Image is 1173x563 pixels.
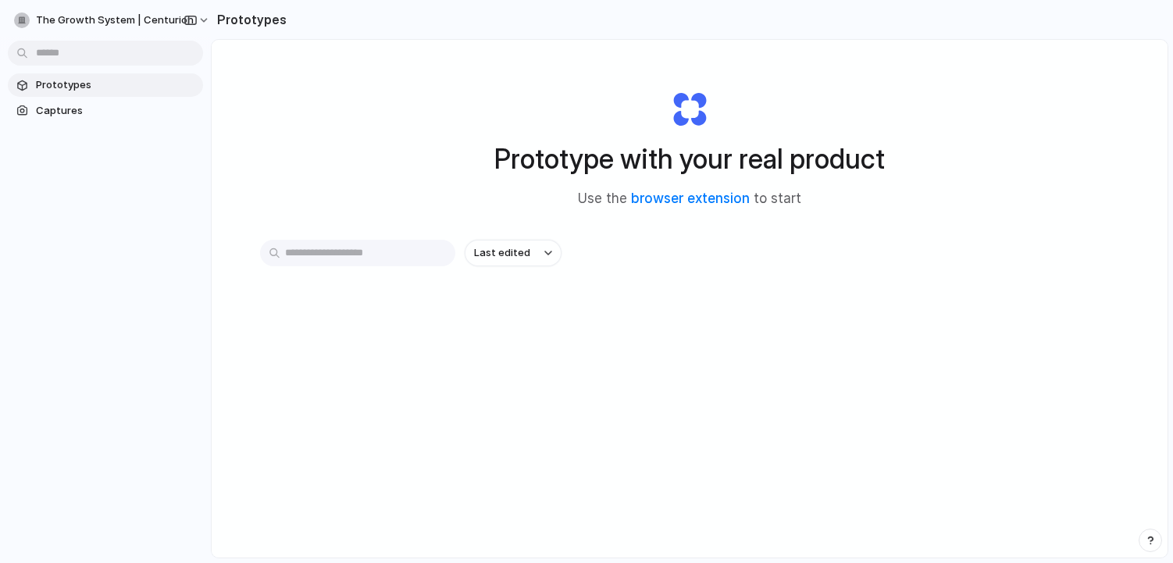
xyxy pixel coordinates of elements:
a: Captures [8,99,203,123]
span: The Growth System | Centurion [36,12,194,28]
a: Prototypes [8,73,203,97]
span: Prototypes [36,77,197,93]
a: browser extension [631,191,750,206]
h1: Prototype with your real product [494,138,885,180]
span: Use the to start [578,189,801,209]
h2: Prototypes [211,10,287,29]
button: The Growth System | Centurion [8,8,218,33]
button: Last edited [465,240,562,266]
span: Last edited [474,245,530,261]
span: Captures [36,103,197,119]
